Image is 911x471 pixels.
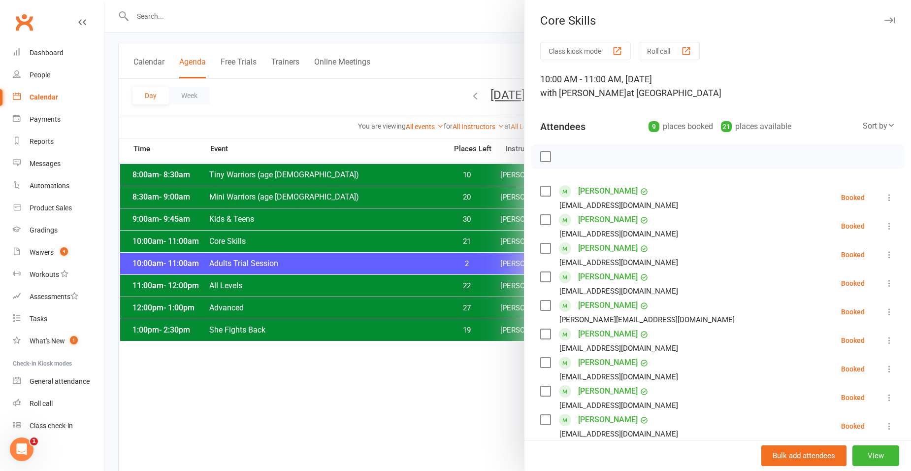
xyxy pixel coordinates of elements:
[13,42,104,64] a: Dashboard
[841,366,865,372] div: Booked
[13,308,104,330] a: Tasks
[578,298,638,313] a: [PERSON_NAME]
[30,71,50,79] div: People
[13,330,104,352] a: What's New1
[30,293,78,301] div: Assessments
[13,370,104,393] a: General attendance kiosk mode
[30,115,61,123] div: Payments
[841,394,865,401] div: Booked
[578,326,638,342] a: [PERSON_NAME]
[30,248,54,256] div: Waivers
[13,219,104,241] a: Gradings
[30,182,69,190] div: Automations
[30,337,65,345] div: What's New
[841,194,865,201] div: Booked
[540,120,586,134] div: Attendees
[559,342,678,355] div: [EMAIL_ADDRESS][DOMAIN_NAME]
[841,251,865,258] div: Booked
[863,120,895,133] div: Sort by
[852,445,899,466] button: View
[13,197,104,219] a: Product Sales
[30,49,64,57] div: Dashboard
[13,175,104,197] a: Automations
[639,42,700,60] button: Roll call
[540,88,626,98] span: with [PERSON_NAME]
[13,64,104,86] a: People
[559,256,678,269] div: [EMAIL_ADDRESS][DOMAIN_NAME]
[13,153,104,175] a: Messages
[60,247,68,256] span: 4
[841,308,865,315] div: Booked
[559,199,678,212] div: [EMAIL_ADDRESS][DOMAIN_NAME]
[30,93,58,101] div: Calendar
[30,437,38,445] span: 1
[13,415,104,437] a: Class kiosk mode
[30,137,54,145] div: Reports
[578,355,638,370] a: [PERSON_NAME]
[30,315,47,323] div: Tasks
[578,212,638,228] a: [PERSON_NAME]
[13,108,104,131] a: Payments
[13,241,104,264] a: Waivers 4
[540,72,895,100] div: 10:00 AM - 11:00 AM, [DATE]
[721,120,791,134] div: places available
[30,226,58,234] div: Gradings
[30,204,72,212] div: Product Sales
[559,313,735,326] div: [PERSON_NAME][EMAIL_ADDRESS][DOMAIN_NAME]
[649,121,659,132] div: 9
[30,400,53,407] div: Roll call
[30,422,73,430] div: Class check-in
[761,445,846,466] button: Bulk add attendees
[540,42,631,60] button: Class kiosk mode
[578,240,638,256] a: [PERSON_NAME]
[841,223,865,230] div: Booked
[559,399,678,412] div: [EMAIL_ADDRESS][DOMAIN_NAME]
[649,120,713,134] div: places booked
[13,264,104,286] a: Workouts
[721,121,732,132] div: 21
[626,88,721,98] span: at [GEOGRAPHIC_DATA]
[13,393,104,415] a: Roll call
[13,286,104,308] a: Assessments
[13,86,104,108] a: Calendar
[841,423,865,430] div: Booked
[578,412,638,428] a: [PERSON_NAME]
[559,370,678,383] div: [EMAIL_ADDRESS][DOMAIN_NAME]
[841,280,865,287] div: Booked
[30,270,59,278] div: Workouts
[578,183,638,199] a: [PERSON_NAME]
[559,228,678,240] div: [EMAIL_ADDRESS][DOMAIN_NAME]
[13,131,104,153] a: Reports
[841,337,865,344] div: Booked
[578,269,638,285] a: [PERSON_NAME]
[10,437,33,461] iframe: Intercom live chat
[12,10,36,34] a: Clubworx
[70,336,78,344] span: 1
[30,377,90,385] div: General attendance
[559,428,678,440] div: [EMAIL_ADDRESS][DOMAIN_NAME]
[559,285,678,298] div: [EMAIL_ADDRESS][DOMAIN_NAME]
[524,14,911,28] div: Core Skills
[578,383,638,399] a: [PERSON_NAME]
[30,160,61,168] div: Messages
